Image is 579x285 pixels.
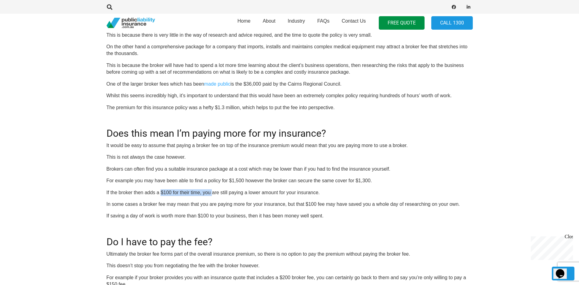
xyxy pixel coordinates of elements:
[431,16,473,30] a: Call 1300
[107,62,473,76] p: This is because the broker will have had to spend a lot more time learning about the client’s bus...
[335,12,372,34] a: Contact Us
[107,229,473,248] h2: Do I have to pay the fee?
[107,213,473,219] p: If saving a day of work is worth more than $100 to your business, then it has been money well spent.
[2,2,42,44] div: Chat live with an agent now!Close
[311,12,335,34] a: FAQs
[107,92,473,99] p: Whilst this seems incredibly high, it’s important to understand that this would have been an extr...
[281,12,311,34] a: Industry
[553,261,573,279] iframe: chat widget
[379,16,425,30] a: FREE QUOTE
[107,201,473,208] p: In some cases a broker fee may mean that you are paying more for your insurance, but that $100 fe...
[231,12,257,34] a: Home
[107,120,473,139] h2: Does this mean I’m paying more for my insurance?
[107,104,473,111] p: The premium for this insurance policy was a hefty $1.3 million, which helps to put the fee into p...
[107,81,473,87] p: One of the larger broker fees which has been is the $36,000 paid by the Cairns Regional Council.
[317,18,329,24] span: FAQs
[342,18,366,24] span: Contact Us
[450,3,458,11] a: Facebook
[528,234,573,260] iframe: chat widget
[107,142,473,149] p: It would be easy to assume that paying a broker fee on top of the insurance premium would mean th...
[107,262,473,269] p: This doesn’t stop you from negotiating the fee with the broker however.
[257,12,282,34] a: About
[552,267,574,280] a: Back to top
[263,18,276,24] span: About
[107,43,473,57] p: On the other hand a comprehensive package for a company that imports, installs and maintains comp...
[107,166,473,172] p: Brokers can often find you a suitable insurance package at a cost which may be lower than if you ...
[104,4,116,10] a: Search
[107,251,473,257] p: Ultimately the broker fee forms part of the overall insurance premium, so there is no option to p...
[237,18,251,24] span: Home
[107,177,473,184] p: For example you may have been able to find a policy for $1,500 however the broker can secure the ...
[107,189,473,196] p: If the broker then adds a $100 for their time, you are still paying a lower amount for your insur...
[464,3,473,11] a: LinkedIn
[107,18,155,28] a: pli_logotransparent
[107,154,473,161] p: This is not always the case however.
[204,81,230,87] a: made public
[288,18,305,24] span: Industry
[107,32,473,39] p: This is because there is very little in the way of research and advice required, and the time to ...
